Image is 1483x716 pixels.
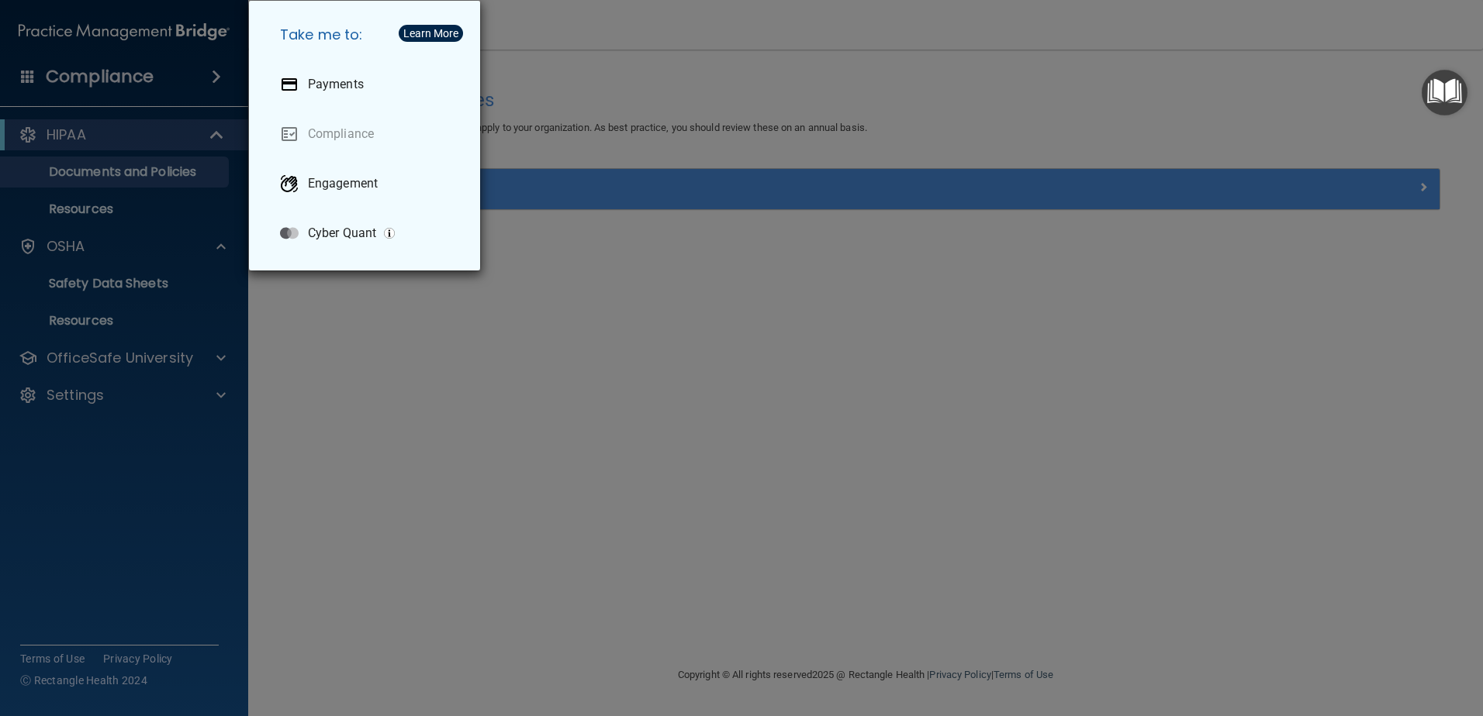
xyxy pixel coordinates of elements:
[268,13,468,57] h5: Take me to:
[403,28,458,39] div: Learn More
[308,176,378,191] p: Engagement
[399,25,463,42] button: Learn More
[268,63,468,106] a: Payments
[308,77,364,92] p: Payments
[268,112,468,156] a: Compliance
[268,212,468,255] a: Cyber Quant
[268,162,468,205] a: Engagement
[1422,70,1467,115] button: Open Resource Center
[308,225,376,241] p: Cyber Quant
